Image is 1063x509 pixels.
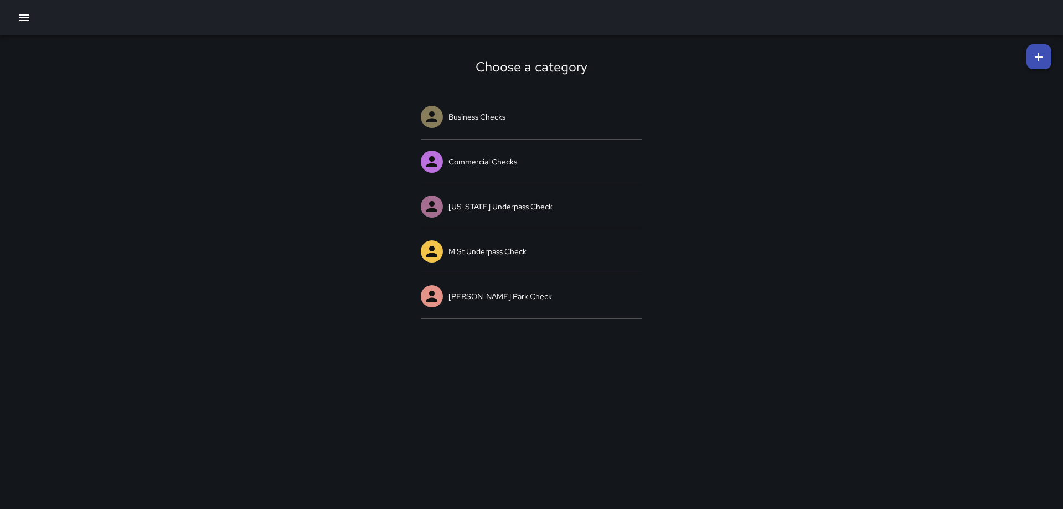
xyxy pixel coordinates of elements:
[421,95,642,139] a: Business Checks
[421,184,642,229] a: [US_STATE] Underpass Check
[421,274,642,318] a: [PERSON_NAME] Park Check
[435,58,628,75] div: Choose a category
[421,140,642,184] a: Commercial Checks
[421,229,642,274] a: M St Underpass Check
